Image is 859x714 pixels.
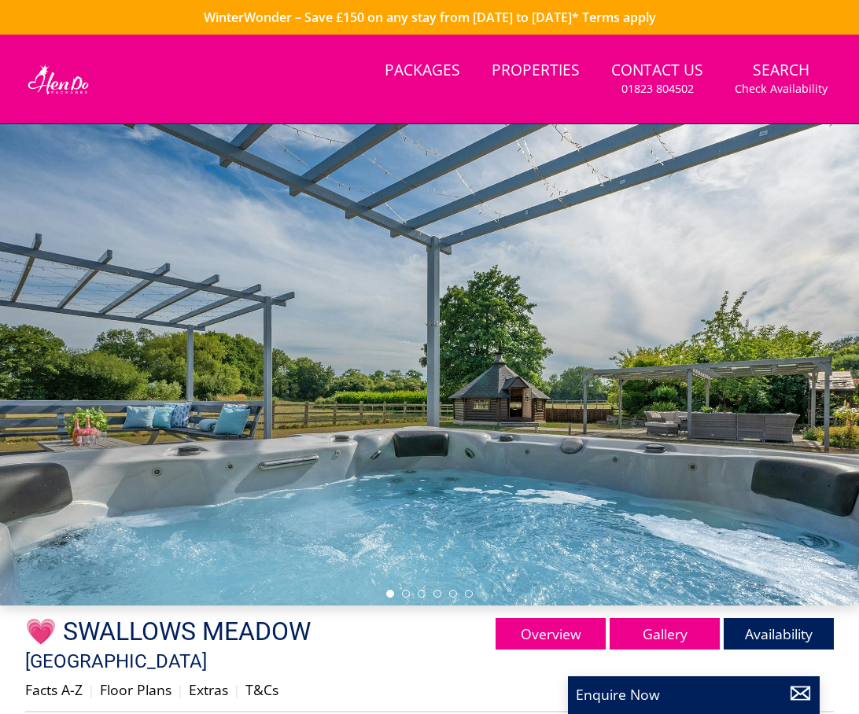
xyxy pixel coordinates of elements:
[621,81,694,97] small: 01823 804502
[605,53,710,105] a: Contact Us01823 804502
[25,680,83,699] a: Facts A-Z
[378,53,466,89] a: Packages
[496,618,606,650] a: Overview
[25,616,311,646] span: 💗 SWALLOWS MEADOW
[25,623,323,672] span: -
[245,680,278,699] a: T&Cs
[728,53,834,105] a: SearchCheck Availability
[576,684,812,705] p: Enquire Now
[25,64,91,95] img: Hen Do Packages
[735,81,828,97] small: Check Availability
[25,650,207,672] a: [GEOGRAPHIC_DATA]
[724,618,834,650] a: Availability
[25,616,317,646] a: 💗 SWALLOWS MEADOW
[485,53,586,89] a: Properties
[610,618,720,650] a: Gallery
[100,680,171,699] a: Floor Plans
[189,680,228,699] a: Extras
